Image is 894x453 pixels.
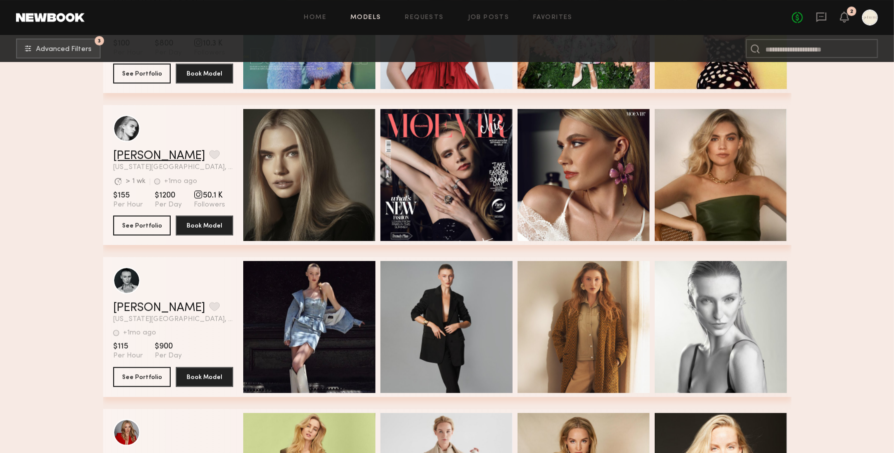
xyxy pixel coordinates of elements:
[113,200,143,209] span: Per Hour
[155,341,182,351] span: $900
[98,38,101,43] span: 3
[194,190,225,200] span: 50.1 K
[113,351,143,360] span: Per Hour
[16,38,101,58] button: 3Advanced Filters
[113,215,171,235] button: See Portfolio
[533,14,573,21] a: Favorites
[155,200,182,209] span: Per Day
[155,351,182,360] span: Per Day
[113,367,171,387] button: See Portfolio
[123,329,156,336] div: +1mo ago
[850,9,853,14] div: 2
[155,190,182,200] span: $1200
[113,164,233,171] span: [US_STATE][GEOGRAPHIC_DATA], [GEOGRAPHIC_DATA]
[176,215,233,235] button: Book Model
[350,14,381,21] a: Models
[113,150,205,162] a: [PERSON_NAME]
[113,316,233,323] span: [US_STATE][GEOGRAPHIC_DATA], [GEOGRAPHIC_DATA]
[113,190,143,200] span: $155
[113,302,205,314] a: [PERSON_NAME]
[164,178,197,185] div: +1mo ago
[113,63,171,83] button: See Portfolio
[176,63,233,83] button: Book Model
[126,178,146,185] div: > 1 wk
[176,367,233,387] button: Book Model
[113,341,143,351] span: $115
[468,14,510,21] a: Job Posts
[36,46,92,53] span: Advanced Filters
[304,14,327,21] a: Home
[405,14,444,21] a: Requests
[194,200,225,209] span: Followers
